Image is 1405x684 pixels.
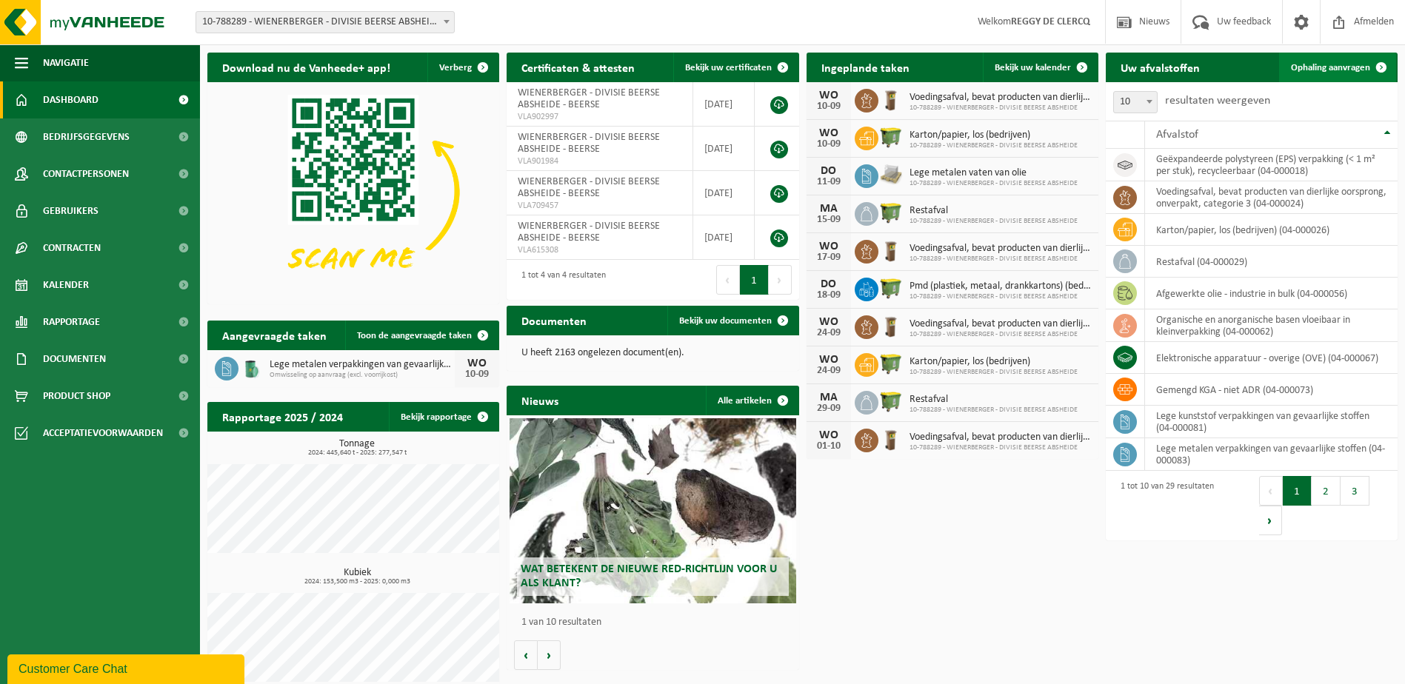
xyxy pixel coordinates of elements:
button: 2 [1312,476,1341,506]
span: Lege metalen vaten van olie [910,167,1078,179]
img: WB-0140-HPE-BN-01 [878,313,904,338]
label: resultaten weergeven [1165,95,1270,107]
span: 10-788289 - WIENERBERGER - DIVISIE BEERSE ABSHEIDE [910,255,1091,264]
span: Voedingsafval, bevat producten van dierlijke oorsprong, onverpakt, categorie 3 [910,92,1091,104]
div: 01-10 [814,441,844,452]
img: WB-0140-HPE-BN-01 [878,238,904,263]
div: 17-09 [814,252,844,263]
button: Volgende [538,640,561,670]
strong: REGGY DE CLERCQ [1011,16,1090,27]
a: Bekijk uw certificaten [673,53,798,82]
a: Toon de aangevraagde taken [345,321,498,350]
span: Navigatie [43,44,89,81]
td: lege metalen verpakkingen van gevaarlijke stoffen (04-000083) [1145,438,1398,471]
img: WB-1100-HPE-GN-50 [878,389,904,414]
span: Lege metalen verpakkingen van gevaarlijke stoffen [270,359,455,371]
div: MA [814,203,844,215]
td: afgewerkte olie - industrie in bulk (04-000056) [1145,278,1398,309]
span: Gebruikers [43,192,99,229]
div: 18-09 [814,290,844,301]
button: Verberg [427,53,498,82]
td: [DATE] [693,215,755,260]
div: 24-09 [814,366,844,376]
button: 1 [740,265,769,295]
img: WB-0140-HPE-BN-01 [878,87,904,112]
span: 10-788289 - WIENERBERGER - DIVISIE BEERSE ABSHEIDE [910,443,1091,452]
h2: Ingeplande taken [807,53,924,81]
span: 10-788289 - WIENERBERGER - DIVISIE BEERSE ABSHEIDE [910,368,1078,377]
span: 10-788289 - WIENERBERGER - DIVISIE BEERSE ABSHEIDE [910,330,1091,339]
span: Bedrijfsgegevens [43,118,130,155]
span: Toon de aangevraagde taken [357,331,472,341]
button: Vorige [514,640,538,670]
div: WO [814,241,844,252]
h2: Download nu de Vanheede+ app! [207,53,405,81]
span: Bekijk uw documenten [679,316,772,326]
div: 10-09 [814,101,844,112]
a: Wat betekent de nieuwe RED-richtlijn voor u als klant? [510,418,795,603]
div: MA [814,392,844,403]
h2: Uw afvalstoffen [1106,53,1215,81]
a: Ophaling aanvragen [1279,53,1396,82]
td: organische en anorganische basen vloeibaar in kleinverpakking (04-000062) [1145,309,1398,342]
h2: Rapportage 2025 / 2024 [207,402,358,431]
span: 10-788289 - WIENERBERGER - DIVISIE BEERSE ABSHEIDE [910,217,1078,226]
span: VLA615308 [518,244,681,256]
h2: Nieuws [507,386,573,415]
button: Next [769,265,792,295]
img: WB-1100-HPE-GN-50 [878,124,904,150]
a: Bekijk uw documenten [667,306,798,335]
div: 1 tot 4 van 4 resultaten [514,264,606,296]
span: Dashboard [43,81,99,118]
span: Afvalstof [1156,129,1198,141]
div: 1 tot 10 van 29 resultaten [1113,475,1214,537]
span: Omwisseling op aanvraag (excl. voorrijkost) [270,371,455,380]
td: gemengd KGA - niet ADR (04-000073) [1145,374,1398,406]
td: elektronische apparatuur - overige (OVE) (04-000067) [1145,342,1398,374]
button: 3 [1341,476,1369,506]
td: [DATE] [693,127,755,171]
img: WB-1100-HPE-GN-50 [878,200,904,225]
span: VLA901984 [518,155,681,167]
td: restafval (04-000029) [1145,246,1398,278]
button: 1 [1283,476,1312,506]
span: Verberg [439,63,472,73]
span: Acceptatievoorwaarden [43,415,163,452]
span: Contracten [43,229,101,266]
span: Wat betekent de nieuwe RED-richtlijn voor u als klant? [521,563,777,589]
span: Rapportage [43,304,100,341]
div: 11-09 [814,177,844,187]
span: Ophaling aanvragen [1291,63,1370,73]
div: 29-09 [814,403,844,414]
span: WIENERBERGER - DIVISIE BEERSE ABSHEIDE - BEERSE [518,132,660,155]
span: Bekijk uw certificaten [685,63,772,73]
span: 10 [1113,91,1158,113]
h2: Aangevraagde taken [207,321,341,349]
span: 10-788289 - WIENERBERGER - DIVISIE BEERSE ABSHEIDE [910,141,1078,150]
a: Alle artikelen [706,386,798,415]
span: 10-788289 - WIENERBERGER - DIVISIE BEERSE ABSHEIDE [910,179,1078,188]
span: Voedingsafval, bevat producten van dierlijke oorsprong, onverpakt, categorie 3 [910,318,1091,330]
div: WO [814,90,844,101]
td: karton/papier, los (bedrijven) (04-000026) [1145,214,1398,246]
div: DO [814,278,844,290]
div: 10-09 [462,369,492,380]
span: 10-788289 - WIENERBERGER - DIVISIE BEERSE ABSHEIDE [910,104,1091,113]
span: VLA709457 [518,200,681,212]
span: 10 [1114,92,1157,113]
button: Previous [1259,476,1283,506]
span: 2024: 445,640 t - 2025: 277,547 t [215,449,499,457]
h2: Certificaten & attesten [507,53,650,81]
div: WO [814,429,844,441]
img: Download de VHEPlus App [207,82,499,301]
span: WIENERBERGER - DIVISIE BEERSE ABSHEIDE - BEERSE [518,221,660,244]
td: voedingsafval, bevat producten van dierlijke oorsprong, onverpakt, categorie 3 (04-000024) [1145,181,1398,214]
div: 24-09 [814,328,844,338]
iframe: chat widget [7,651,247,684]
span: Bekijk uw kalender [995,63,1071,73]
div: DO [814,165,844,177]
button: Previous [716,265,740,295]
div: WO [462,358,492,369]
h3: Tonnage [215,439,499,457]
